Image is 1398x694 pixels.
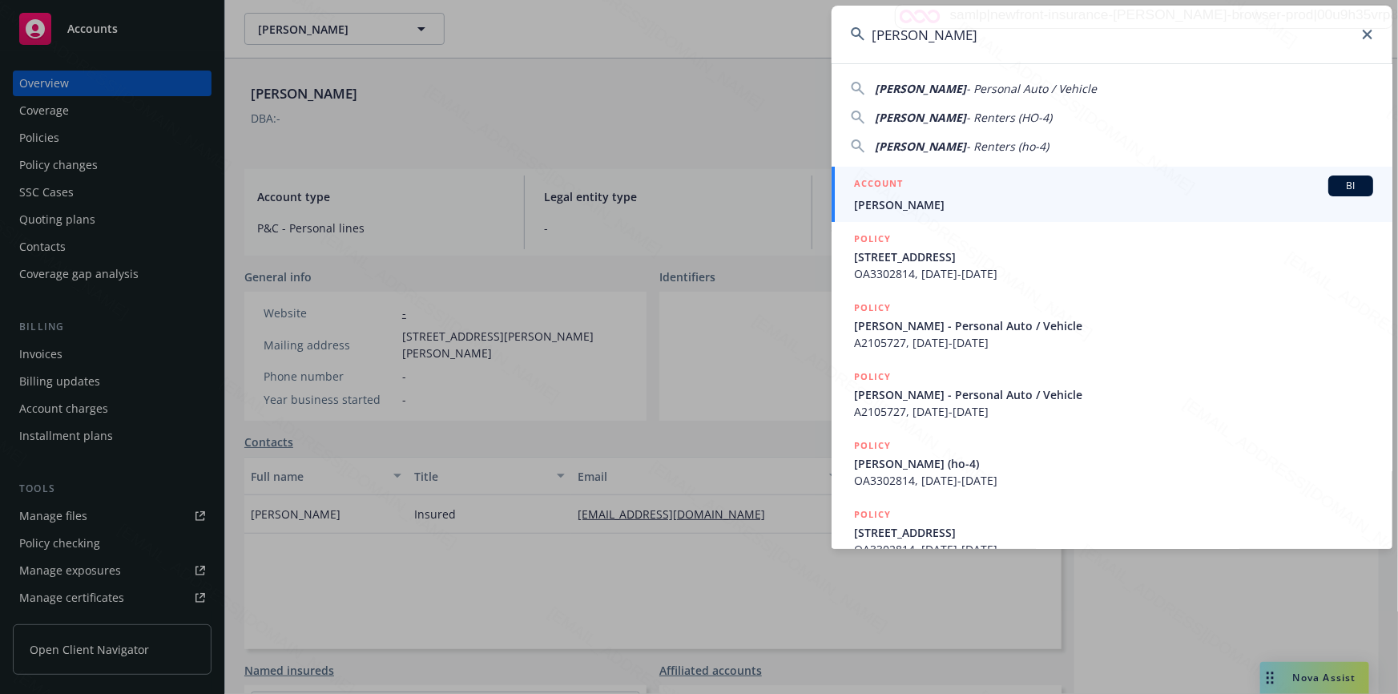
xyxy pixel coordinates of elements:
a: POLICY[PERSON_NAME] - Personal Auto / VehicleA2105727, [DATE]-[DATE] [832,291,1392,360]
span: [PERSON_NAME] [875,139,966,154]
span: [STREET_ADDRESS] [854,248,1373,265]
span: OA3302814, [DATE]-[DATE] [854,265,1373,282]
span: [STREET_ADDRESS] [854,524,1373,541]
span: - Renters (HO-4) [966,110,1052,125]
span: [PERSON_NAME] - Personal Auto / Vehicle [854,386,1373,403]
span: [PERSON_NAME] (ho-4) [854,455,1373,472]
a: ACCOUNTBI[PERSON_NAME] [832,167,1392,222]
span: [PERSON_NAME] - Personal Auto / Vehicle [854,317,1373,334]
h5: ACCOUNT [854,176,903,195]
h5: POLICY [854,231,891,247]
span: A2105727, [DATE]-[DATE] [854,334,1373,351]
a: POLICY[STREET_ADDRESS]OA3302814, [DATE]-[DATE] [832,222,1392,291]
span: [PERSON_NAME] [875,110,966,125]
span: BI [1335,179,1367,193]
span: [PERSON_NAME] [854,196,1373,213]
a: POLICY[STREET_ADDRESS]OA3302814, [DATE]-[DATE] [832,498,1392,567]
h5: POLICY [854,369,891,385]
input: Search... [832,6,1392,63]
a: POLICY[PERSON_NAME] - Personal Auto / VehicleA2105727, [DATE]-[DATE] [832,360,1392,429]
a: POLICY[PERSON_NAME] (ho-4)OA3302814, [DATE]-[DATE] [832,429,1392,498]
span: - Personal Auto / Vehicle [966,81,1097,96]
span: [PERSON_NAME] [875,81,966,96]
span: - Renters (ho-4) [966,139,1049,154]
h5: POLICY [854,438,891,454]
span: A2105727, [DATE]-[DATE] [854,403,1373,420]
h5: POLICY [854,300,891,316]
h5: POLICY [854,506,891,523]
span: OA3302814, [DATE]-[DATE] [854,541,1373,558]
span: OA3302814, [DATE]-[DATE] [854,472,1373,489]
